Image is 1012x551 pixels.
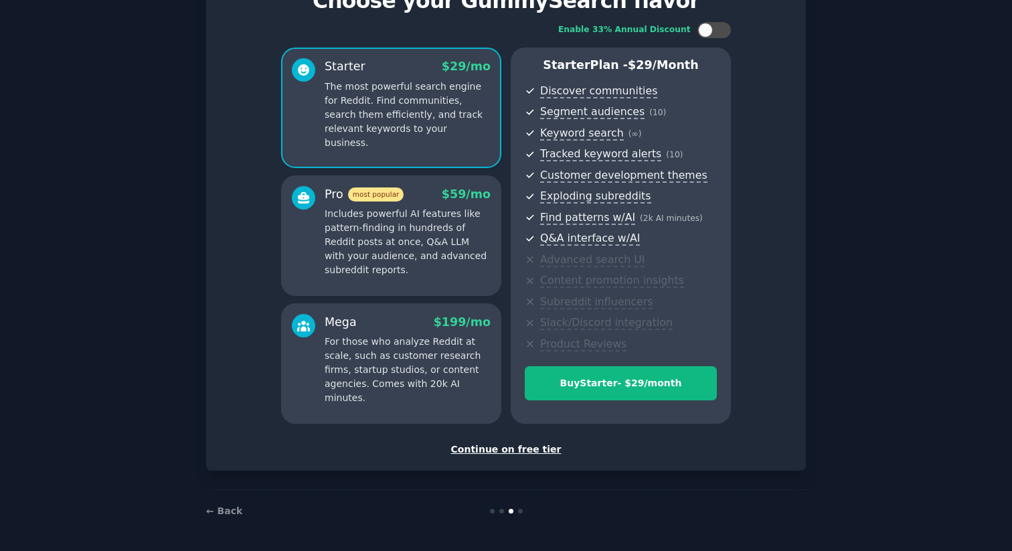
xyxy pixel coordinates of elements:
[540,316,673,330] span: Slack/Discord integration
[640,214,703,223] span: ( 2k AI minutes )
[540,295,653,309] span: Subreddit influencers
[540,127,624,141] span: Keyword search
[325,58,365,75] div: Starter
[325,207,491,277] p: Includes powerful AI features like pattern-finding in hundreds of Reddit posts at once, Q&A LLM w...
[442,187,491,201] span: $ 59 /mo
[325,314,357,331] div: Mega
[540,211,635,225] span: Find patterns w/AI
[540,253,645,267] span: Advanced search UI
[649,108,666,117] span: ( 10 )
[325,335,491,405] p: For those who analyze Reddit at scale, such as customer research firms, startup studios, or conte...
[434,315,491,329] span: $ 199 /mo
[540,84,657,98] span: Discover communities
[558,24,691,36] div: Enable 33% Annual Discount
[525,57,717,74] p: Starter Plan -
[525,376,716,390] div: Buy Starter - $ 29 /month
[220,443,792,457] div: Continue on free tier
[628,58,699,72] span: $ 29 /month
[540,337,626,351] span: Product Reviews
[540,169,707,183] span: Customer development themes
[325,186,404,203] div: Pro
[325,80,491,150] p: The most powerful search engine for Reddit. Find communities, search them efficiently, and track ...
[540,147,661,161] span: Tracked keyword alerts
[348,187,404,202] span: most popular
[540,189,651,204] span: Exploding subreddits
[540,274,684,288] span: Content promotion insights
[628,129,642,139] span: ( ∞ )
[442,60,491,73] span: $ 29 /mo
[540,232,640,246] span: Q&A interface w/AI
[666,150,683,159] span: ( 10 )
[525,366,717,400] button: BuyStarter- $29/month
[206,505,242,516] a: ← Back
[540,105,645,119] span: Segment audiences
